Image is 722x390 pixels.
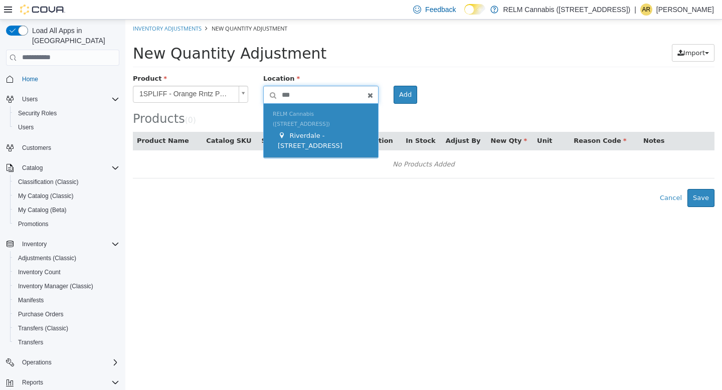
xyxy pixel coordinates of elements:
[22,95,38,103] span: Users
[8,25,201,43] span: New Quantity Adjustment
[448,117,501,125] span: Reason Code
[14,204,119,216] span: My Catalog (Beta)
[18,93,42,105] button: Users
[18,254,76,262] span: Adjustments (Classic)
[10,203,123,217] button: My Catalog (Beta)
[18,73,42,85] a: Home
[18,73,119,85] span: Home
[425,5,456,15] span: Feedback
[8,5,76,13] a: Inventory Adjustments
[18,268,61,276] span: Inventory Count
[2,161,123,175] button: Catalog
[14,294,119,306] span: Manifests
[10,251,123,265] button: Adjustments (Classic)
[14,137,583,152] div: No Products Added
[18,141,119,154] span: Customers
[10,335,123,349] button: Transfers
[14,336,119,348] span: Transfers
[320,116,357,126] button: Adjust By
[81,116,128,126] button: Catalog SKU
[147,91,205,108] span: RELM Cannabis ([STREET_ADDRESS])
[18,324,68,332] span: Transfers (Classic)
[518,116,541,126] button: Notes
[10,265,123,279] button: Inventory Count
[18,282,93,290] span: Inventory Manager (Classic)
[63,96,68,105] span: 0
[14,204,71,216] a: My Catalog (Beta)
[8,55,42,63] span: Product
[138,55,174,63] span: Location
[22,75,38,83] span: Home
[656,4,714,16] p: [PERSON_NAME]
[18,109,57,117] span: Security Roles
[18,123,34,131] span: Users
[640,4,652,16] div: Alysha Robinson
[547,25,589,43] button: Import
[18,162,119,174] span: Catalog
[10,217,123,231] button: Promotions
[10,293,123,307] button: Manifests
[503,4,631,16] p: RELM Cannabis ([STREET_ADDRESS])
[8,66,123,83] a: 1SPLIFF - Orange Rntz Pre-Roll - Sativa - 3x0.5g
[22,378,43,386] span: Reports
[18,356,119,368] span: Operations
[634,4,636,16] p: |
[20,5,65,15] img: Cova
[18,192,74,200] span: My Catalog (Classic)
[10,106,123,120] button: Security Roles
[14,107,119,119] span: Security Roles
[2,237,123,251] button: Inventory
[14,190,119,202] span: My Catalog (Classic)
[14,176,83,188] a: Classification (Classic)
[14,280,119,292] span: Inventory Manager (Classic)
[14,266,65,278] a: Inventory Count
[22,358,52,366] span: Operations
[18,162,47,174] button: Catalog
[18,238,119,250] span: Inventory
[558,30,580,37] span: Import
[2,72,123,86] button: Home
[14,176,119,188] span: Classification (Classic)
[14,322,119,334] span: Transfers (Classic)
[14,252,80,264] a: Adjustments (Classic)
[10,175,123,189] button: Classification (Classic)
[14,190,78,202] a: My Catalog (Classic)
[18,142,55,154] a: Customers
[14,280,97,292] a: Inventory Manager (Classic)
[14,252,119,264] span: Adjustments (Classic)
[28,26,119,46] span: Load All Apps in [GEOGRAPHIC_DATA]
[562,169,589,187] button: Save
[642,4,651,16] span: AR
[86,5,162,13] span: New Quantity Adjustment
[152,112,217,130] span: Riverdale - [STREET_ADDRESS]
[10,189,123,203] button: My Catalog (Classic)
[18,220,49,228] span: Promotions
[529,169,562,187] button: Cancel
[22,144,51,152] span: Customers
[10,120,123,134] button: Users
[464,4,485,15] input: Dark Mode
[18,93,119,105] span: Users
[18,310,64,318] span: Purchase Orders
[18,238,51,250] button: Inventory
[14,121,38,133] a: Users
[10,307,123,321] button: Purchase Orders
[18,376,119,388] span: Reports
[12,116,66,126] button: Product Name
[2,92,123,106] button: Users
[14,336,47,348] a: Transfers
[14,266,119,278] span: Inventory Count
[10,279,123,293] button: Inventory Manager (Classic)
[18,178,79,186] span: Classification (Classic)
[18,296,44,304] span: Manifests
[18,338,43,346] span: Transfers
[14,107,61,119] a: Security Roles
[14,218,53,230] a: Promotions
[14,294,48,306] a: Manifests
[268,66,292,84] button: Add
[18,356,56,368] button: Operations
[14,121,119,133] span: Users
[10,321,123,335] button: Transfers (Classic)
[22,164,43,172] span: Catalog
